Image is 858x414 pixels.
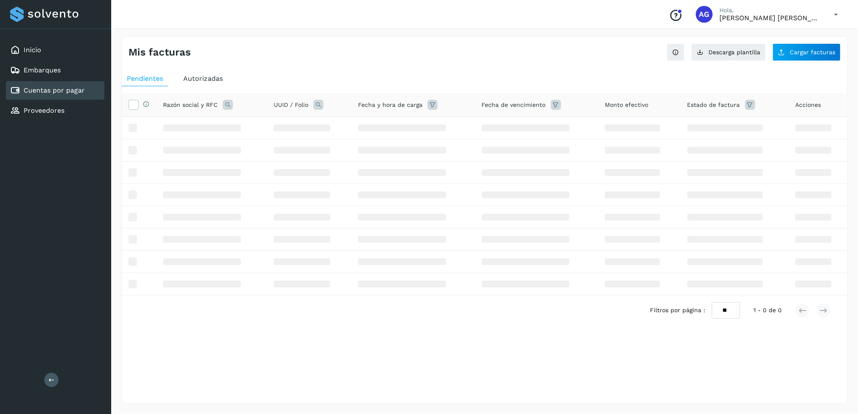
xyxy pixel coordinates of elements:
p: Abigail Gonzalez Leon [719,14,821,22]
button: Cargar facturas [772,43,841,61]
button: Descarga plantilla [691,43,766,61]
span: Filtros por página : [650,306,705,315]
span: Acciones [795,101,821,109]
div: Embarques [6,61,104,80]
a: Cuentas por pagar [24,86,85,94]
h4: Mis facturas [128,46,191,58]
div: Cuentas por pagar [6,81,104,100]
a: Proveedores [24,106,64,114]
span: UUID / Folio [274,101,308,109]
span: Autorizadas [183,74,223,82]
div: Proveedores [6,101,104,120]
span: 1 - 0 de 0 [754,306,782,315]
a: Inicio [24,46,41,54]
span: Fecha de vencimiento [482,101,546,109]
p: Hola, [719,7,821,14]
span: Fecha y hora de carga [358,101,422,109]
div: Inicio [6,41,104,59]
span: Monto efectivo [605,101,648,109]
span: Descarga plantilla [708,49,760,55]
span: Razón social y RFC [163,101,218,109]
span: Estado de factura [687,101,740,109]
span: Cargar facturas [790,49,835,55]
span: Pendientes [127,74,163,82]
a: Embarques [24,66,61,74]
